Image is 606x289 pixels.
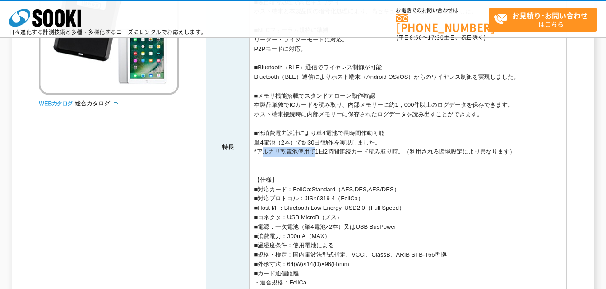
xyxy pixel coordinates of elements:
span: お電話でのお問い合わせは [396,8,489,13]
span: 8:50 [410,33,422,41]
span: はこちら [494,8,597,31]
span: 17:30 [428,33,444,41]
a: 総合カタログ [75,100,119,107]
strong: お見積り･お問い合わせ [512,10,588,21]
span: (平日 ～ 土日、祝日除く) [396,33,486,41]
a: お見積り･お問い合わせはこちら [489,8,597,32]
p: 日々進化する計測技術と多種・多様化するニーズにレンタルでお応えします。 [9,29,207,35]
a: [PHONE_NUMBER] [396,14,489,32]
img: webカタログ [39,99,73,108]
